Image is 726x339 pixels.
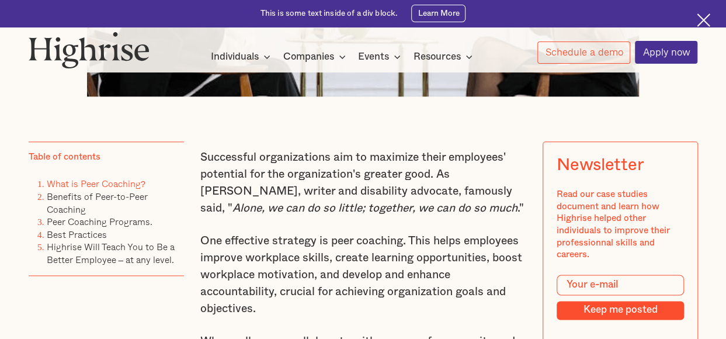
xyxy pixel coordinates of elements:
[46,177,145,191] a: What is Peer Coaching?
[557,301,684,320] input: Keep me posted
[260,8,398,19] div: This is some text inside of a div block.
[414,50,476,64] div: Resources
[211,50,274,64] div: Individuals
[211,50,259,64] div: Individuals
[46,215,152,229] a: Peer Coaching Programs.
[283,50,349,64] div: Companies
[29,32,150,68] img: Highrise logo
[557,189,684,261] div: Read our case studies document and learn how Highrise helped other individuals to improve their p...
[358,50,404,64] div: Events
[29,151,100,164] div: Table of contents
[557,155,644,175] div: Newsletter
[414,50,461,64] div: Resources
[635,41,697,63] a: Apply now
[200,149,526,217] p: Successful organizations aim to maximize their employees' potential for the organization's greate...
[411,5,466,22] a: Learn More
[283,50,334,64] div: Companies
[537,41,630,64] a: Schedule a demo
[557,275,684,320] form: Modal Form
[200,233,526,317] p: One effective strategy is peer coaching. This helps employees improve workplace skills, create le...
[358,50,389,64] div: Events
[697,13,710,27] img: Cross icon
[46,227,106,241] a: Best Practices
[46,189,147,216] a: Benefits of Peer-to-Peer Coaching
[557,275,684,295] input: Your e-mail
[232,202,517,214] em: Alone, we can do so little; together, we can do so much
[46,240,174,267] a: Highrise Will Teach You to Be a Better Employee – at any level.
